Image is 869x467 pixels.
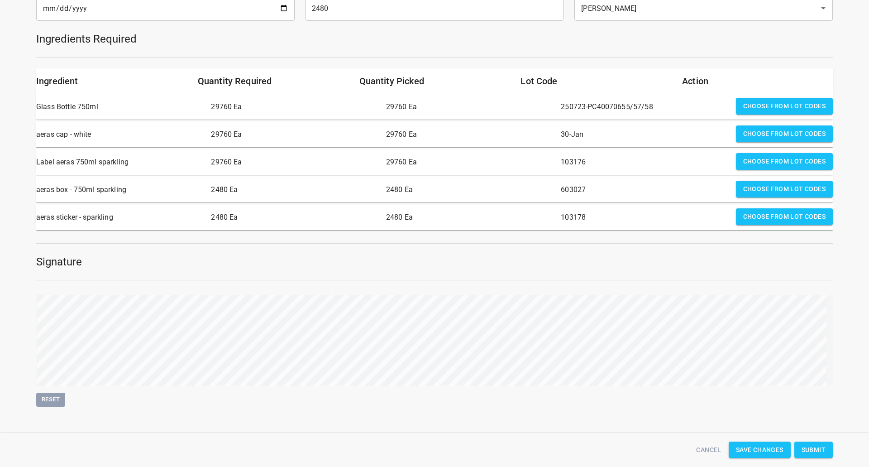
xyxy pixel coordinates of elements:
h5: Ingredients Required [36,32,833,46]
button: Cancel [692,442,725,458]
button: Choose from lot codes [736,98,833,115]
p: 29760 Ea [211,153,378,171]
button: Submit [794,442,833,458]
span: Save Changes [736,444,783,456]
p: aeras sticker - sparkling [36,208,204,226]
p: Glass Bottle 750ml [36,98,204,116]
h6: Action [682,74,833,88]
button: Choose from lot codes [736,153,833,170]
p: Label aeras 750ml sparkling [36,153,204,171]
h6: Ingredient [36,74,187,88]
h6: Quantity Required [198,74,349,88]
p: 103178 [561,208,728,226]
span: Choose from lot codes [743,183,826,195]
button: Choose from lot codes [736,125,833,142]
button: Choose from lot codes [736,181,833,197]
button: Save Changes [729,442,791,458]
p: 29760 Ea [211,98,378,116]
p: 29760 Ea [211,125,378,144]
p: 30-Jan [561,125,728,144]
button: Choose from lot codes [736,208,833,225]
p: 103176 [561,153,728,171]
h6: Quantity Picked [359,74,510,88]
p: 29760 Ea [386,153,554,171]
span: Reset [41,395,61,405]
p: 29760 Ea [386,98,554,116]
span: Choose from lot codes [743,101,826,112]
p: 2480 Ea [211,208,378,226]
button: Reset [36,393,65,407]
button: Open [817,2,830,14]
span: Submit [802,444,826,456]
span: Cancel [696,444,721,456]
p: 29760 Ea [386,125,554,144]
p: 2480 Ea [386,208,554,226]
p: 2480 Ea [211,181,378,199]
p: 250723-PC40070655/57/58 [561,98,728,116]
span: Choose from lot codes [743,128,826,140]
h6: Lot Code [520,74,671,88]
span: Choose from lot codes [743,156,826,167]
p: 603027 [561,181,728,199]
span: Choose from lot codes [743,211,826,222]
p: aeras box - 750ml sparkling [36,181,204,199]
p: aeras cap - white [36,125,204,144]
p: 2480 Ea [386,181,554,199]
h5: Signature [36,255,833,269]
